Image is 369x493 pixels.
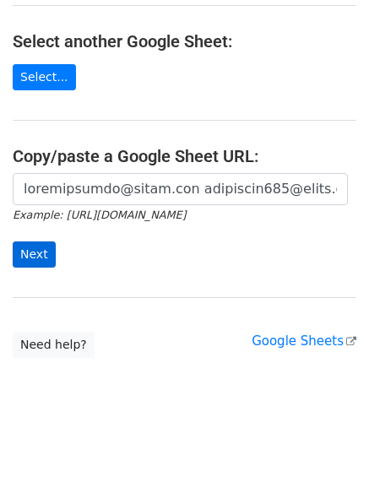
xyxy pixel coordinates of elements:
[13,146,356,166] h4: Copy/paste a Google Sheet URL:
[13,332,95,358] a: Need help?
[13,173,348,205] input: Paste your Google Sheet URL here
[13,209,186,221] small: Example: [URL][DOMAIN_NAME]
[252,333,356,349] a: Google Sheets
[285,412,369,493] iframe: Chat Widget
[13,241,56,268] input: Next
[13,64,76,90] a: Select...
[13,31,356,51] h4: Select another Google Sheet:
